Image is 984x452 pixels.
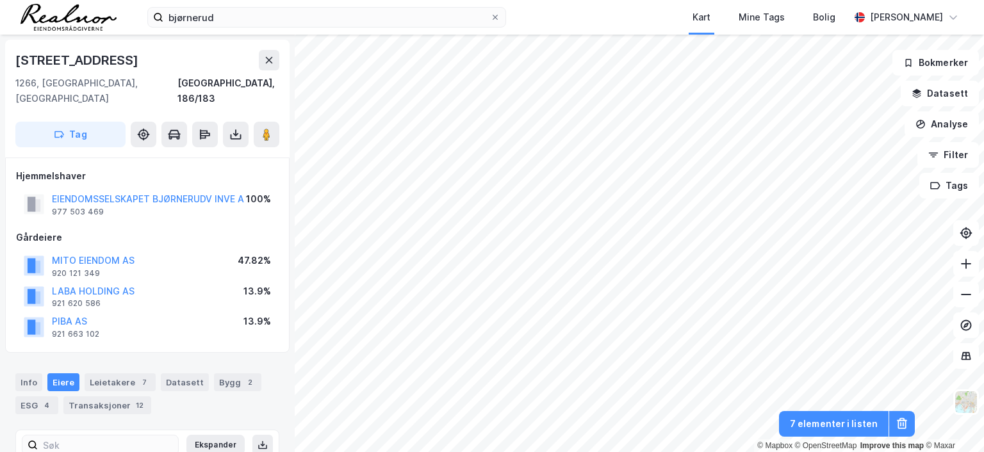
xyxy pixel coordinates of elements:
[905,111,979,137] button: Analyse
[15,122,126,147] button: Tag
[15,50,141,70] div: [STREET_ADDRESS]
[795,441,857,450] a: OpenStreetMap
[177,76,279,106] div: [GEOGRAPHIC_DATA], 186/183
[238,253,271,268] div: 47.82%
[138,376,151,389] div: 7
[779,411,889,437] button: 7 elementer i listen
[901,81,979,106] button: Datasett
[52,329,99,339] div: 921 663 102
[15,76,177,106] div: 1266, [GEOGRAPHIC_DATA], [GEOGRAPHIC_DATA]
[52,298,101,309] div: 921 620 586
[40,399,53,412] div: 4
[757,441,792,450] a: Mapbox
[15,373,42,391] div: Info
[246,191,271,207] div: 100%
[860,441,924,450] a: Improve this map
[161,373,209,391] div: Datasett
[163,8,490,27] input: Søk på adresse, matrikkel, gårdeiere, leietakere eller personer
[85,373,156,391] div: Leietakere
[16,230,279,245] div: Gårdeiere
[693,10,710,25] div: Kart
[920,391,984,452] iframe: Chat Widget
[15,396,58,414] div: ESG
[739,10,785,25] div: Mine Tags
[870,10,943,25] div: [PERSON_NAME]
[243,314,271,329] div: 13.9%
[52,268,100,278] div: 920 121 349
[63,396,151,414] div: Transaksjoner
[892,50,979,76] button: Bokmerker
[920,391,984,452] div: Kontrollprogram for chat
[243,284,271,299] div: 13.9%
[20,4,117,31] img: realnor-logo.934646d98de889bb5806.png
[52,207,104,217] div: 977 503 469
[16,168,279,184] div: Hjemmelshaver
[919,173,979,198] button: Tags
[133,399,146,412] div: 12
[243,376,256,389] div: 2
[954,390,978,414] img: Z
[214,373,261,391] div: Bygg
[47,373,79,391] div: Eiere
[813,10,835,25] div: Bolig
[917,142,979,168] button: Filter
